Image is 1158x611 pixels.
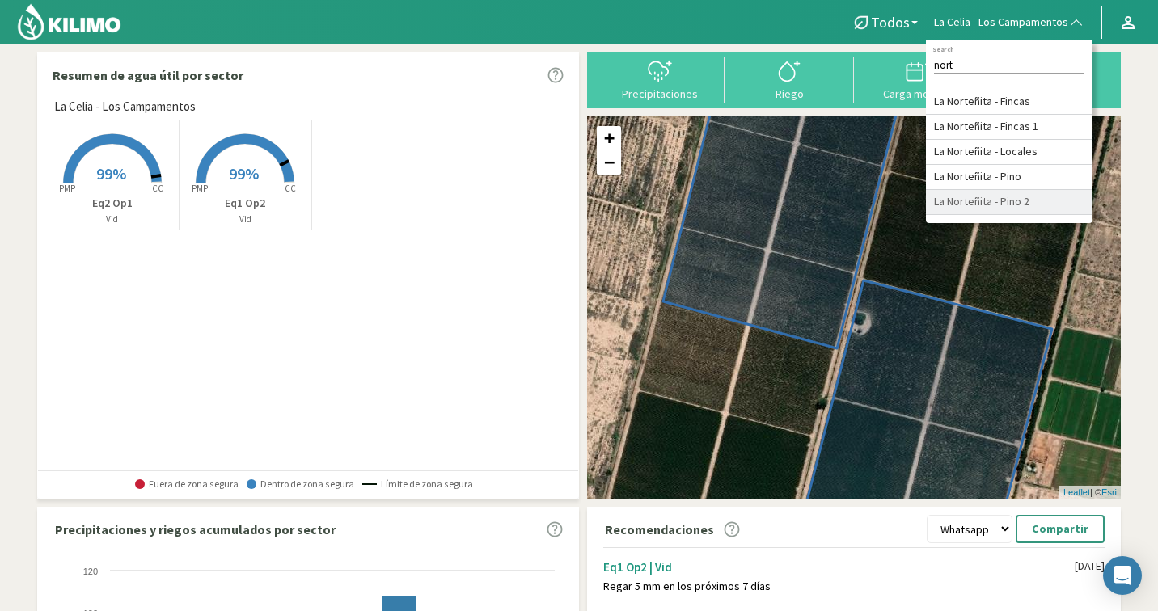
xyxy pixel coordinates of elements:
button: Riego [725,57,854,100]
p: Eq2 Op1 [46,195,179,212]
span: La Celia - Los Campamentos [934,15,1068,31]
a: Esri [1101,487,1117,497]
img: Kilimo [16,2,122,41]
p: Resumen de agua útil por sector [53,65,243,85]
a: Zoom in [597,126,621,150]
div: Riego [729,88,849,99]
button: La Celia - Los Campamentos [926,5,1092,40]
span: 99% [229,163,259,183]
tspan: PMP [59,183,75,194]
p: Eq1 Op2 [180,195,312,212]
li: La Norteñita - Fincas 1 [926,115,1092,140]
tspan: CC [285,183,297,194]
div: Regar 5 mm en los próximos 7 días [603,579,1075,593]
p: Compartir [1032,520,1088,538]
div: [DATE] [1075,559,1105,573]
div: Open Intercom Messenger [1103,556,1142,595]
div: | © [1059,486,1121,499]
button: Precipitaciones [595,57,725,100]
li: La Norteñita - Fincas [926,90,1092,115]
span: La Celia - Los Campamentos [54,98,196,116]
text: 120 [83,567,98,576]
a: Zoom out [597,150,621,175]
li: La Norteñita - Pino 2 [926,190,1092,215]
button: Compartir [1016,515,1105,543]
tspan: CC [152,183,163,194]
span: Dentro de zona segura [247,478,354,490]
span: 99% [96,163,126,183]
p: Recomendaciones [605,520,714,539]
div: Carga mensual [859,88,978,99]
p: Precipitaciones y riegos acumulados por sector [55,520,336,539]
p: Vid [180,213,312,226]
li: La Norteñita - Pino [926,165,1092,190]
li: La Norteñita - Locales [926,140,1092,165]
span: Límite de zona segura [362,478,473,490]
span: Fuera de zona segura [135,478,239,490]
div: Eq1 Op2 | Vid [603,559,1075,575]
p: Vid [46,213,179,226]
div: Precipitaciones [600,88,720,99]
button: Carga mensual [854,57,983,100]
span: Todos [871,14,910,31]
a: Leaflet [1063,487,1090,497]
tspan: PMP [192,183,208,194]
